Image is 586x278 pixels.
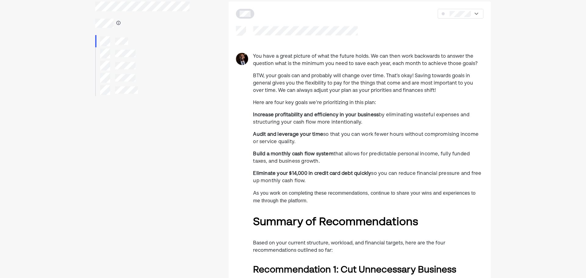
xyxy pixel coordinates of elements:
[253,190,476,203] span: As you work on completing these recommendations, continue to share your wins and experiences to m...
[253,152,333,157] strong: Build a monthly cash flow system
[253,171,371,176] strong: Eliminate your $14,000 in credit card debt quickly
[253,113,379,117] strong: Increase profitability and efficiency in your business
[253,132,323,137] strong: Audit and leverage your time
[253,152,470,164] span: that allows for predictable personal income, fully funded taxes, and business growth.
[253,240,483,254] p: Based on your current structure, workload, and financial targets, here are the four recommendatio...
[253,214,483,230] h2: Summary of Recommendations
[253,132,479,144] span: so that you can work fewer hours without compromising income or service quality.
[253,53,483,67] p: You have a great picture of what the future holds. We can then work backwards to answer the quest...
[253,99,483,107] p: Here are four key goals we’re prioritizing in this plan:
[253,72,483,94] p: BTW, your goals can and probably will change over time. That’s okay! Saving towards goals in gene...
